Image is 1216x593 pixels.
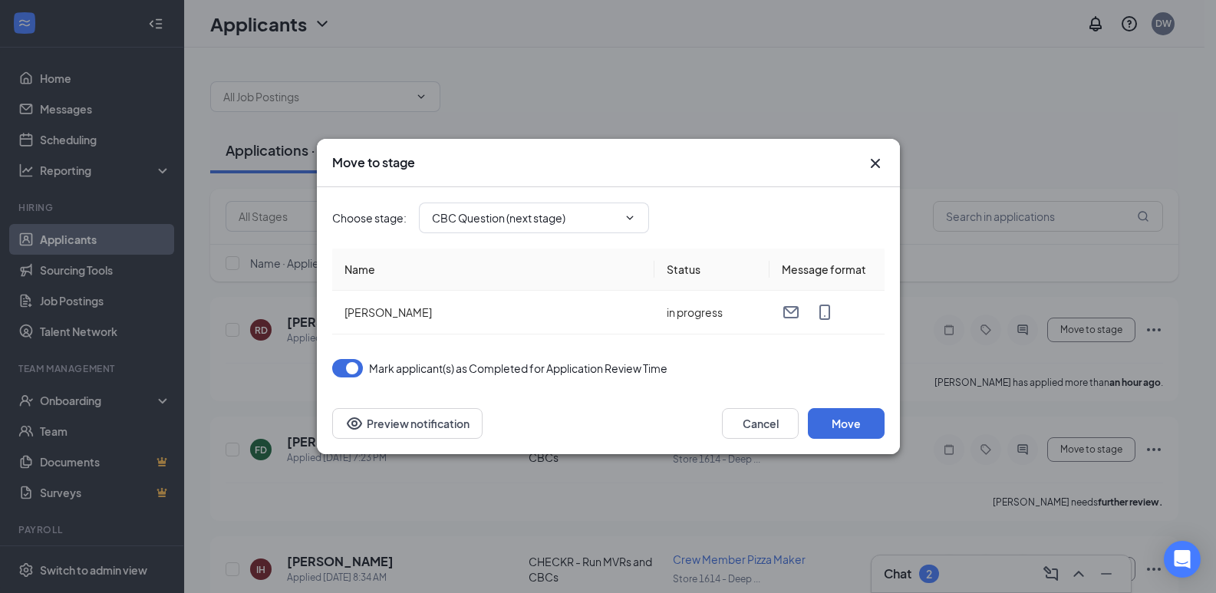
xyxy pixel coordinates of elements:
[332,249,654,291] th: Name
[332,154,415,171] h3: Move to stage
[866,154,885,173] svg: Cross
[808,408,885,439] button: Move
[332,408,483,439] button: Preview notificationEye
[345,414,364,433] svg: Eye
[782,303,800,321] svg: Email
[369,359,667,377] span: Mark applicant(s) as Completed for Application Review Time
[816,303,834,321] svg: MobileSms
[1164,541,1201,578] div: Open Intercom Messenger
[332,209,407,226] span: Choose stage :
[769,249,885,291] th: Message format
[654,249,769,291] th: Status
[866,154,885,173] button: Close
[624,212,636,224] svg: ChevronDown
[654,291,769,334] td: in progress
[344,305,432,319] span: [PERSON_NAME]
[722,408,799,439] button: Cancel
